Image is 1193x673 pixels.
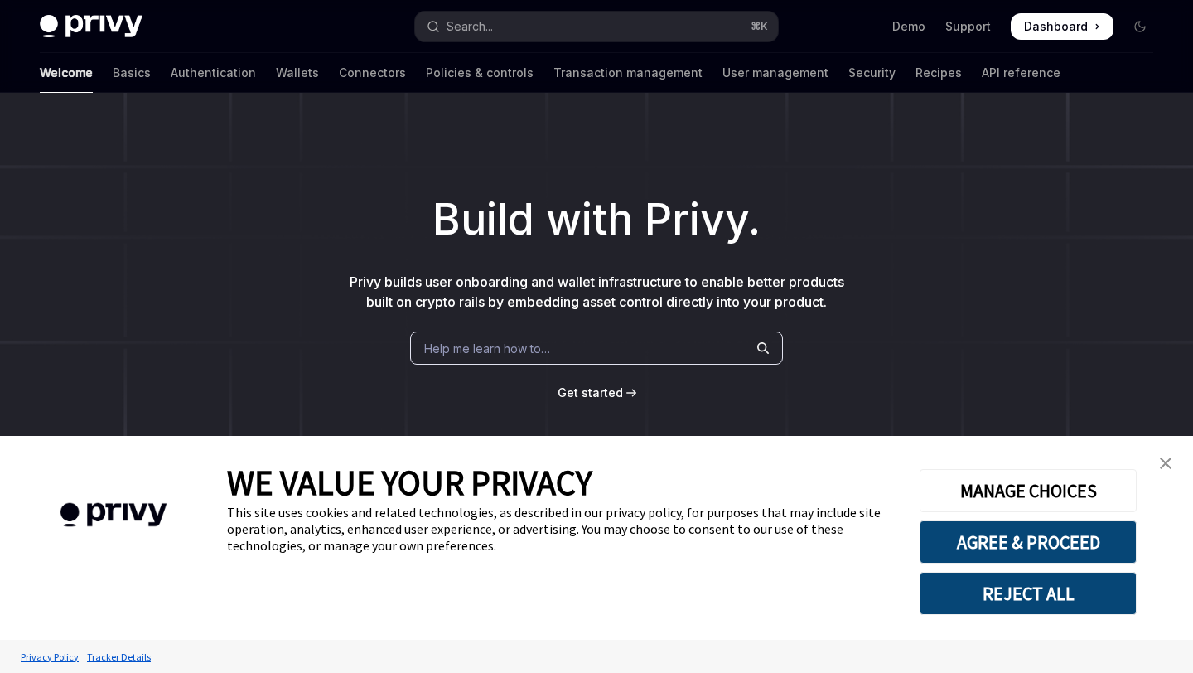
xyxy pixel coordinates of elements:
[945,18,991,35] a: Support
[227,504,895,554] div: This site uses cookies and related technologies, as described in our privacy policy, for purposes...
[920,520,1137,564] button: AGREE & PROCEED
[27,187,1166,252] h1: Build with Privy.
[227,461,592,504] span: WE VALUE YOUR PRIVACY
[1149,447,1182,480] a: close banner
[424,340,550,357] span: Help me learn how to…
[1127,13,1153,40] button: Toggle dark mode
[350,274,844,310] span: Privy builds user onboarding and wallet infrastructure to enable better products built on crypto ...
[982,53,1060,93] a: API reference
[920,469,1137,512] button: MANAGE CHOICES
[915,53,962,93] a: Recipes
[40,53,93,93] a: Welcome
[40,15,142,38] img: dark logo
[25,479,202,551] img: company logo
[415,12,777,41] button: Open search
[171,53,256,93] a: Authentication
[558,385,623,399] span: Get started
[553,53,703,93] a: Transaction management
[1011,13,1113,40] a: Dashboard
[447,17,493,36] div: Search...
[751,20,768,33] span: ⌘ K
[17,642,83,671] a: Privacy Policy
[848,53,896,93] a: Security
[276,53,319,93] a: Wallets
[83,642,155,671] a: Tracker Details
[1024,18,1088,35] span: Dashboard
[339,53,406,93] a: Connectors
[920,572,1137,615] button: REJECT ALL
[426,53,534,93] a: Policies & controls
[1160,458,1171,469] img: close banner
[113,53,151,93] a: Basics
[892,18,925,35] a: Demo
[722,53,828,93] a: User management
[558,385,623,401] a: Get started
